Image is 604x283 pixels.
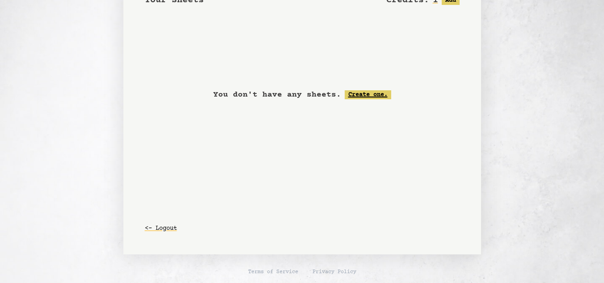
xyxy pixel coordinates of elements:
a: Create one. [345,90,391,99]
button: <- Logout [145,220,177,237]
p: You don't have any sheets. [213,89,341,101]
a: Terms of Service [248,269,298,276]
a: Privacy Policy [313,269,356,276]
